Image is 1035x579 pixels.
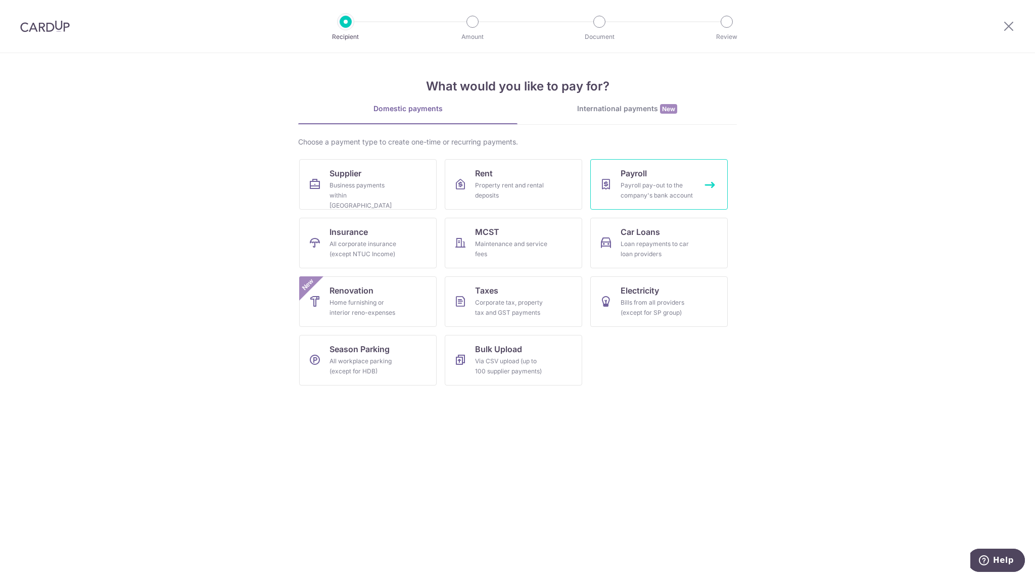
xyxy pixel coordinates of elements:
[590,159,728,210] a: PayrollPayroll pay-out to the company's bank account
[330,284,373,297] span: Renovation
[590,276,728,327] a: ElectricityBills from all providers (except for SP group)
[298,137,737,147] div: Choose a payment type to create one-time or recurring payments.
[621,226,660,238] span: Car Loans
[621,298,693,318] div: Bills from all providers (except for SP group)
[308,32,383,42] p: Recipient
[621,167,647,179] span: Payroll
[330,167,361,179] span: Supplier
[330,356,402,376] div: All workplace parking (except for HDB)
[330,239,402,259] div: All corporate insurance (except NTUC Income)
[562,32,637,42] p: Document
[330,226,368,238] span: Insurance
[23,7,43,16] span: Help
[445,159,582,210] a: RentProperty rent and rental deposits
[621,239,693,259] div: Loan repayments to car loan providers
[299,159,437,210] a: SupplierBusiness payments within [GEOGRAPHIC_DATA]
[970,549,1025,574] iframe: Opens a widget where you can find more information
[330,180,402,211] div: Business payments within [GEOGRAPHIC_DATA]
[475,343,522,355] span: Bulk Upload
[475,239,548,259] div: Maintenance and service fees
[300,276,316,293] span: New
[435,32,510,42] p: Amount
[475,180,548,201] div: Property rent and rental deposits
[475,298,548,318] div: Corporate tax, property tax and GST payments
[445,335,582,385] a: Bulk UploadVia CSV upload (up to 100 supplier payments)
[330,343,390,355] span: Season Parking
[475,226,499,238] span: MCST
[330,298,402,318] div: Home furnishing or interior reno-expenses
[621,284,659,297] span: Electricity
[298,104,517,114] div: Domestic payments
[445,218,582,268] a: MCSTMaintenance and service fees
[299,335,437,385] a: Season ParkingAll workplace parking (except for HDB)
[621,180,693,201] div: Payroll pay-out to the company's bank account
[660,104,677,114] span: New
[475,167,493,179] span: Rent
[590,218,728,268] a: Car LoansLoan repayments to car loan providers
[299,276,437,327] a: RenovationHome furnishing or interior reno-expensesNew
[475,356,548,376] div: Via CSV upload (up to 100 supplier payments)
[517,104,737,114] div: International payments
[20,20,70,32] img: CardUp
[445,276,582,327] a: TaxesCorporate tax, property tax and GST payments
[298,77,737,95] h4: What would you like to pay for?
[689,32,764,42] p: Review
[299,218,437,268] a: InsuranceAll corporate insurance (except NTUC Income)
[475,284,498,297] span: Taxes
